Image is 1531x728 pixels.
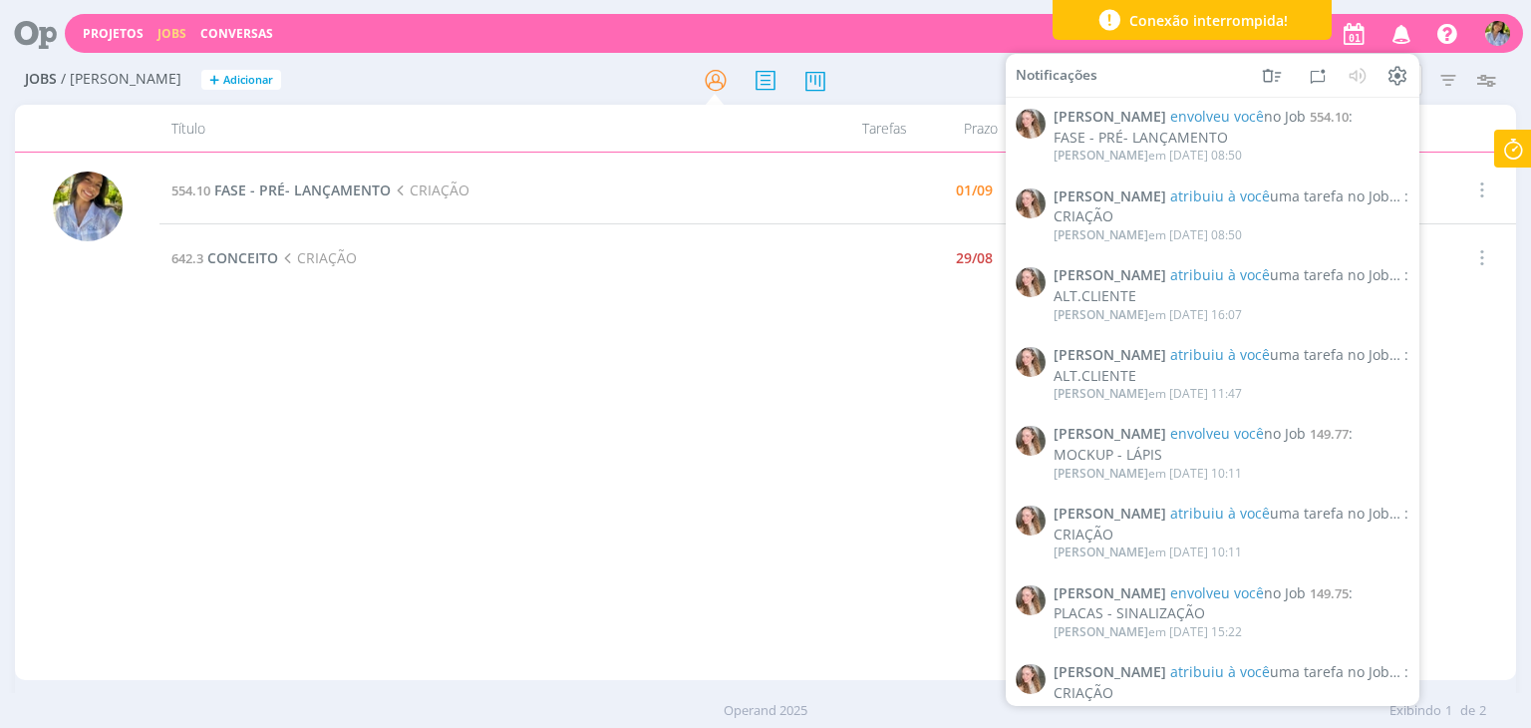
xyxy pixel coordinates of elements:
div: em [DATE] 10:11 [1054,546,1242,559]
div: FASE - PRÉ- LANÇAMENTO [1054,130,1408,147]
img: G [1016,426,1046,456]
span: uma tarefa no Job [1170,185,1389,204]
span: no Job [1170,424,1306,443]
span: de [1460,701,1475,721]
span: [PERSON_NAME] [1054,347,1166,364]
span: uma tarefa no Job [1170,662,1389,681]
span: CRIAÇÃO [391,181,468,199]
span: 149.75 [1310,583,1349,601]
img: A [53,172,123,241]
a: 554.10FASE - PRÉ- LANÇAMENTO [171,181,391,199]
span: : [1054,426,1408,443]
span: [PERSON_NAME] [1054,226,1148,243]
button: A [1484,16,1511,51]
span: 554.10 [171,182,210,199]
span: CRIAÇÃO [278,248,356,267]
span: : [1054,584,1408,601]
span: [PERSON_NAME] [1054,109,1166,126]
a: Jobs [157,25,186,42]
span: [PERSON_NAME] [1054,147,1148,164]
span: : [1054,506,1408,523]
span: [PERSON_NAME] [1054,426,1166,443]
span: : [1054,187,1408,204]
span: CONCEITO [207,248,278,267]
span: : [1054,109,1408,126]
span: atribuiu à você [1170,345,1270,364]
div: PLACAS - SINALIZAÇÃO [1054,605,1408,622]
span: [PERSON_NAME] [1054,465,1148,482]
button: Jobs [152,26,192,42]
span: atribuiu à você [1170,662,1270,681]
img: G [1016,664,1046,694]
img: G [1016,109,1046,139]
span: Jobs [25,71,57,88]
div: em [DATE] 08:50 [1054,149,1242,163]
div: ALT.CLIENTE [1054,367,1408,384]
span: Conexão interrompida! [1129,10,1288,31]
button: +Adicionar [201,70,281,91]
span: uma tarefa no Job [1170,265,1389,284]
span: : [1054,347,1408,364]
div: em [DATE] 15:22 [1054,625,1242,639]
span: [PERSON_NAME] [1054,187,1166,204]
div: em [DATE] 15:22 [1054,704,1242,718]
span: [PERSON_NAME] [1054,385,1148,402]
span: [PERSON_NAME] [1054,305,1148,322]
span: FASE - PRÉ- LANÇAMENTO [214,181,391,199]
span: 1 [1445,701,1452,721]
span: no Job [1170,582,1306,601]
a: 642.3CONCEITO [171,248,278,267]
span: [PERSON_NAME] [1054,623,1148,640]
span: [PERSON_NAME] [1054,267,1166,284]
span: envolveu você [1170,107,1264,126]
span: 149.77 [1310,425,1349,443]
div: em [DATE] 08:50 [1054,228,1242,242]
span: Notificações [1016,67,1097,84]
div: Prazo [919,105,1043,152]
span: 554.10 [1310,108,1349,126]
span: atribuiu à você [1170,265,1270,284]
span: [PERSON_NAME] [1054,664,1166,681]
span: uma tarefa no Job [1170,345,1389,364]
span: / [PERSON_NAME] [61,71,181,88]
div: em [DATE] 10:11 [1054,467,1242,481]
div: em [DATE] 11:47 [1054,387,1242,401]
img: G [1016,187,1046,217]
span: uma tarefa no Job [1170,504,1389,523]
img: G [1016,347,1046,377]
span: Adicionar [223,74,273,87]
img: A [1485,21,1510,46]
span: + [209,70,219,91]
a: Conversas [200,25,273,42]
button: Projetos [77,26,150,42]
div: em [DATE] 16:07 [1054,307,1242,321]
div: CRIAÇÃO [1054,685,1408,702]
button: Conversas [194,26,279,42]
img: G [1016,584,1046,614]
div: Título [159,105,798,152]
a: Projetos [83,25,144,42]
span: 2 [1479,701,1486,721]
img: G [1016,267,1046,297]
span: [PERSON_NAME] [1054,544,1148,560]
span: atribuiu à você [1170,504,1270,523]
div: MOCKUP - LÁPIS [1054,447,1408,464]
span: no Job [1170,107,1306,126]
span: envolveu você [1170,582,1264,601]
span: : [1054,664,1408,681]
span: [PERSON_NAME] [1054,506,1166,523]
div: ALT.CLIENTE [1054,288,1408,305]
span: [PERSON_NAME] [1054,584,1166,601]
span: 642.3 [171,249,203,267]
div: Tarefas [799,105,919,152]
div: 01/09 [956,183,993,197]
div: CRIAÇÃO [1054,527,1408,544]
span: : [1054,267,1408,284]
div: CRIAÇÃO [1054,208,1408,225]
span: [PERSON_NAME] [1054,702,1148,719]
span: envolveu você [1170,424,1264,443]
span: atribuiu à você [1170,185,1270,204]
span: Exibindo [1389,701,1441,721]
img: G [1016,506,1046,536]
div: 29/08 [956,251,993,265]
